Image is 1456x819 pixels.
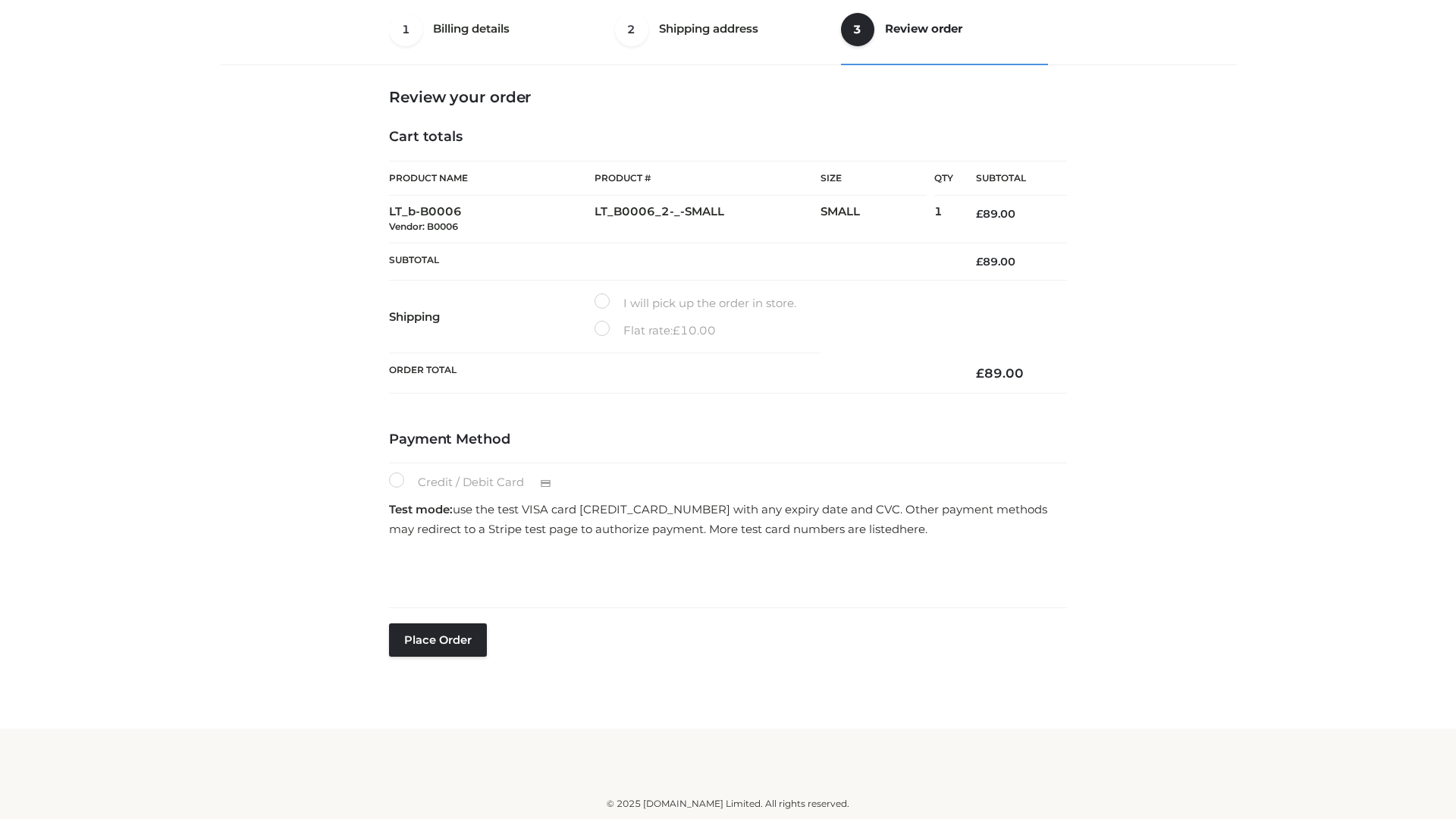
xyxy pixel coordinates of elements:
[673,323,716,337] bdi: 10.00
[389,196,595,243] td: LT_b-B0006
[976,366,1024,381] bdi: 89.00
[389,353,953,394] th: Order Total
[934,196,953,243] td: 1
[595,161,821,196] th: Product #
[386,543,1064,598] iframe: Secure payment input frame
[976,255,983,268] span: £
[976,255,1015,268] bdi: 89.00
[389,472,567,492] label: Credit / Debit Card
[532,474,560,492] img: Credit / Debit Card
[821,196,934,243] td: SMALL
[389,221,458,232] small: Vendor: B0006
[976,207,1015,221] bdi: 89.00
[976,207,983,221] span: £
[595,321,716,340] label: Flat rate:
[976,366,984,381] span: £
[389,129,1067,146] h4: Cart totals
[389,623,487,657] button: Place order
[899,522,925,536] a: here
[389,243,953,280] th: Subtotal
[595,293,796,313] label: I will pick up the order in store.
[389,502,453,516] strong: Test mode:
[595,196,821,243] td: LT_B0006_2-_-SMALL
[673,323,680,337] span: £
[934,161,953,196] th: Qty
[389,281,595,353] th: Shipping
[821,162,927,196] th: Size
[225,796,1231,811] div: © 2025 [DOMAIN_NAME] Limited. All rights reserved.
[953,162,1067,196] th: Subtotal
[389,431,1067,448] h4: Payment Method
[389,88,1067,106] h3: Review your order
[389,500,1067,538] p: use the test VISA card [CREDIT_CARD_NUMBER] with any expiry date and CVC. Other payment methods m...
[389,161,595,196] th: Product Name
